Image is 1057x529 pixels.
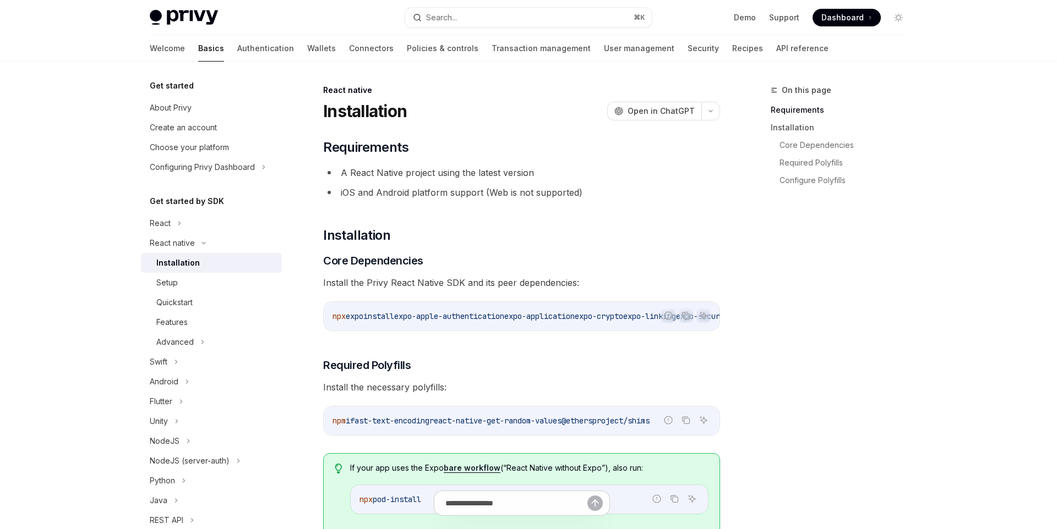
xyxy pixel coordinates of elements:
[156,316,188,329] div: Features
[604,35,674,62] a: User management
[676,311,751,321] span: expo-secure-store
[150,454,230,467] div: NodeJS (server-auth)
[150,79,194,92] h5: Get started
[156,256,200,269] div: Installation
[821,12,864,23] span: Dashboard
[156,335,194,349] div: Advanced
[628,106,695,117] span: Open in ChatGPT
[150,434,179,448] div: NodeJS
[405,8,652,27] button: Search...⌘K
[323,357,411,373] span: Required Polyfills
[150,236,195,250] div: React native
[333,416,346,426] span: npm
[141,312,282,332] a: Features
[150,161,255,174] div: Configuring Privy Dashboard
[780,136,916,154] a: Core Dependencies
[323,165,720,180] li: A React Native project using the latest version
[444,463,500,473] a: bare workflow
[813,9,881,26] a: Dashboard
[150,494,167,507] div: Java
[587,495,603,511] button: Send message
[141,137,282,157] a: Choose your platform
[150,514,183,527] div: REST API
[150,415,168,428] div: Unity
[237,35,294,62] a: Authentication
[156,276,178,289] div: Setup
[607,102,701,120] button: Open in ChatGPT
[346,311,363,321] span: expo
[150,141,229,154] div: Choose your platform
[732,35,763,62] a: Recipes
[634,13,645,22] span: ⌘ K
[504,311,575,321] span: expo-application
[141,118,282,137] a: Create an account
[323,85,720,96] div: React native
[350,416,429,426] span: fast-text-encoding
[333,311,346,321] span: npx
[335,464,342,473] svg: Tip
[771,101,916,119] a: Requirements
[734,12,756,23] a: Demo
[141,273,282,293] a: Setup
[141,98,282,118] a: About Privy
[150,395,172,408] div: Flutter
[407,35,478,62] a: Policies & controls
[890,9,907,26] button: Toggle dark mode
[780,172,916,189] a: Configure Polyfills
[661,413,675,427] button: Report incorrect code
[492,35,591,62] a: Transaction management
[679,413,693,427] button: Copy the contents from the code block
[150,195,224,208] h5: Get started by SDK
[349,35,394,62] a: Connectors
[141,293,282,312] a: Quickstart
[150,375,178,388] div: Android
[150,10,218,25] img: light logo
[323,253,423,268] span: Core Dependencies
[150,101,192,114] div: About Privy
[776,35,829,62] a: API reference
[429,416,562,426] span: react-native-get-random-values
[156,296,193,309] div: Quickstart
[426,11,457,24] div: Search...
[323,101,407,121] h1: Installation
[696,308,711,323] button: Ask AI
[350,462,709,473] span: If your app uses the Expo (“React Native without Expo”), also run:
[363,311,394,321] span: install
[688,35,719,62] a: Security
[198,35,224,62] a: Basics
[150,35,185,62] a: Welcome
[782,84,831,97] span: On this page
[323,379,720,395] span: Install the necessary polyfills:
[575,311,623,321] span: expo-crypto
[323,227,390,244] span: Installation
[769,12,799,23] a: Support
[323,185,720,200] li: iOS and Android platform support (Web is not supported)
[323,139,408,156] span: Requirements
[562,416,650,426] span: @ethersproject/shims
[307,35,336,62] a: Wallets
[150,355,167,368] div: Swift
[150,121,217,134] div: Create an account
[679,308,693,323] button: Copy the contents from the code block
[780,154,916,172] a: Required Polyfills
[771,119,916,136] a: Installation
[623,311,676,321] span: expo-linking
[394,311,504,321] span: expo-apple-authentication
[346,416,350,426] span: i
[141,253,282,273] a: Installation
[150,217,171,230] div: React
[323,275,720,290] span: Install the Privy React Native SDK and its peer dependencies:
[661,308,675,323] button: Report incorrect code
[696,413,711,427] button: Ask AI
[150,474,175,487] div: Python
